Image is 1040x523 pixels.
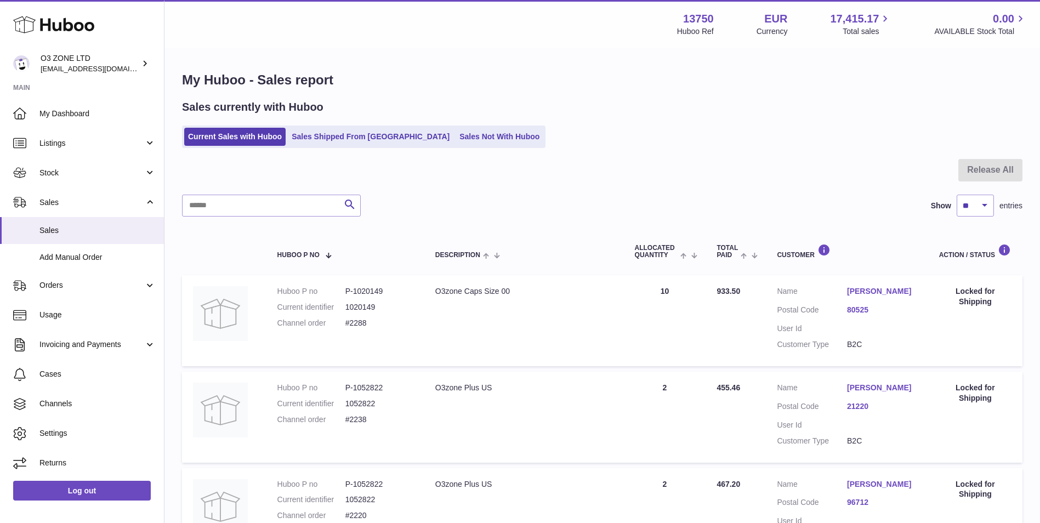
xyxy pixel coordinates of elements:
[277,414,345,425] dt: Channel order
[277,494,345,505] dt: Current identifier
[764,12,787,26] strong: EUR
[847,479,917,490] a: [PERSON_NAME]
[777,286,847,299] dt: Name
[717,383,740,392] span: 455.46
[41,64,161,73] span: [EMAIL_ADDRESS][DOMAIN_NAME]
[777,323,847,334] dt: User Id
[777,244,917,259] div: Customer
[193,286,248,341] img: no-photo-large.jpg
[435,286,613,297] div: O3zone Caps Size 00
[999,201,1022,211] span: entries
[934,12,1027,37] a: 0.00 AVAILABLE Stock Total
[677,26,714,37] div: Huboo Ref
[847,305,917,315] a: 80525
[757,26,788,37] div: Currency
[182,71,1022,89] h1: My Huboo - Sales report
[847,497,917,508] a: 96712
[39,109,156,119] span: My Dashboard
[717,287,740,295] span: 933.50
[345,318,413,328] dd: #2288
[345,286,413,297] dd: P-1020149
[277,383,345,393] dt: Huboo P no
[277,252,320,259] span: Huboo P no
[847,401,917,412] a: 21220
[277,302,345,312] dt: Current identifier
[39,168,144,178] span: Stock
[39,310,156,320] span: Usage
[777,401,847,414] dt: Postal Code
[39,252,156,263] span: Add Manual Order
[635,245,678,259] span: ALLOCATED Quantity
[345,302,413,312] dd: 1020149
[39,369,156,379] span: Cases
[777,420,847,430] dt: User Id
[41,53,139,74] div: O3 ZONE LTD
[939,286,1011,307] div: Locked for Shipping
[182,100,323,115] h2: Sales currently with Huboo
[777,436,847,446] dt: Customer Type
[847,383,917,393] a: [PERSON_NAME]
[939,244,1011,259] div: Action / Status
[624,372,706,463] td: 2
[777,479,847,492] dt: Name
[931,201,951,211] label: Show
[993,12,1014,26] span: 0.00
[777,497,847,510] dt: Postal Code
[184,128,286,146] a: Current Sales with Huboo
[277,286,345,297] dt: Huboo P no
[39,280,144,291] span: Orders
[277,318,345,328] dt: Channel order
[39,197,144,208] span: Sales
[847,339,917,350] dd: B2C
[456,128,543,146] a: Sales Not With Huboo
[830,12,879,26] span: 17,415.17
[939,383,1011,403] div: Locked for Shipping
[847,436,917,446] dd: B2C
[717,480,740,488] span: 467.20
[345,414,413,425] dd: #2238
[39,138,144,149] span: Listings
[830,12,891,37] a: 17,415.17 Total sales
[683,12,714,26] strong: 13750
[435,479,613,490] div: O3zone Plus US
[717,245,738,259] span: Total paid
[39,339,144,350] span: Invoicing and Payments
[277,399,345,409] dt: Current identifier
[777,383,847,396] dt: Name
[39,458,156,468] span: Returns
[39,225,156,236] span: Sales
[345,399,413,409] dd: 1052822
[345,510,413,521] dd: #2220
[939,479,1011,500] div: Locked for Shipping
[345,494,413,505] dd: 1052822
[277,510,345,521] dt: Channel order
[39,399,156,409] span: Channels
[13,481,151,501] a: Log out
[624,275,706,366] td: 10
[345,383,413,393] dd: P-1052822
[847,286,917,297] a: [PERSON_NAME]
[288,128,453,146] a: Sales Shipped From [GEOGRAPHIC_DATA]
[193,383,248,437] img: no-photo.jpg
[277,479,345,490] dt: Huboo P no
[777,339,847,350] dt: Customer Type
[843,26,891,37] span: Total sales
[39,428,156,439] span: Settings
[435,252,480,259] span: Description
[13,55,30,72] img: internalAdmin-13750@internal.huboo.com
[435,383,613,393] div: O3zone Plus US
[345,479,413,490] dd: P-1052822
[777,305,847,318] dt: Postal Code
[934,26,1027,37] span: AVAILABLE Stock Total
